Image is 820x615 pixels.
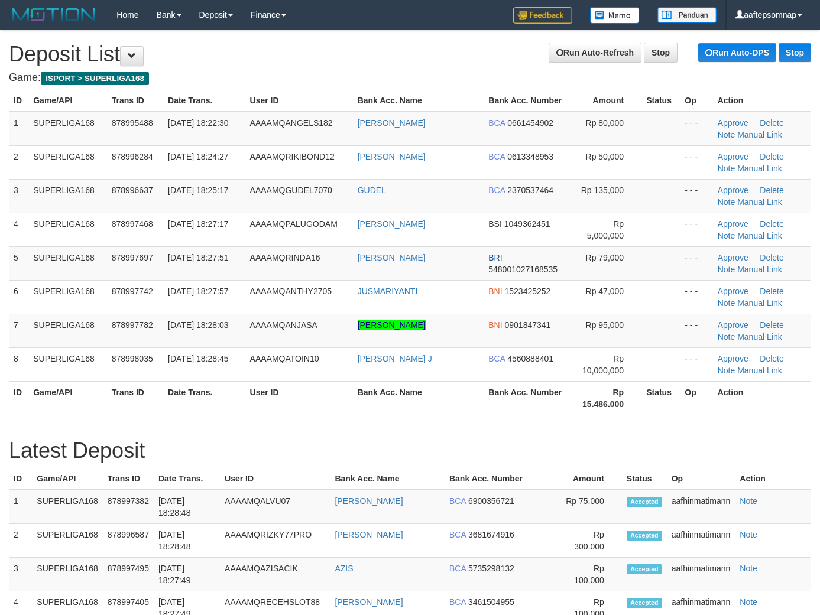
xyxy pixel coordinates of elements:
[28,314,106,347] td: SUPERLIGA168
[558,468,622,490] th: Amount
[586,287,624,296] span: Rp 47,000
[627,497,662,507] span: Accepted
[112,320,153,330] span: 878997782
[112,219,153,229] span: 878997468
[718,354,748,363] a: Approve
[250,287,332,296] span: AAAAMQANTHY2705
[107,90,163,112] th: Trans ID
[9,558,32,591] td: 3
[740,597,757,607] a: Note
[641,90,680,112] th: Status
[220,524,330,558] td: AAAAMQRIZKY77PRO
[449,530,466,539] span: BCA
[737,366,782,375] a: Manual Link
[103,524,154,558] td: 878996587
[627,564,662,574] span: Accepted
[103,558,154,591] td: 878997495
[112,253,153,262] span: 878997697
[667,524,735,558] td: aafhinmatimann
[680,314,712,347] td: - - -
[220,490,330,524] td: AAAAMQALVU07
[353,90,484,112] th: Bank Acc. Name
[737,265,782,274] a: Manual Link
[558,524,622,558] td: Rp 300,000
[760,253,783,262] a: Delete
[112,354,153,363] span: 878998035
[220,558,330,591] td: AAAAMQAZISACIK
[330,468,445,490] th: Bank Acc. Name
[28,213,106,246] td: SUPERLIGA168
[335,496,403,506] a: [PERSON_NAME]
[760,320,783,330] a: Delete
[760,186,783,195] a: Delete
[335,597,403,607] a: [PERSON_NAME]
[718,320,748,330] a: Approve
[28,381,106,415] th: Game/API
[558,490,622,524] td: Rp 75,000
[698,43,776,62] a: Run Auto-DPS
[644,43,678,63] a: Stop
[28,112,106,146] td: SUPERLIGA168
[718,287,748,296] a: Approve
[680,280,712,314] td: - - -
[680,179,712,213] td: - - -
[737,197,782,207] a: Manual Link
[507,118,553,128] span: 0661454902
[9,6,99,24] img: MOTION_logo.png
[488,265,558,274] span: 548001027168535
[735,468,811,490] th: Action
[627,598,662,608] span: Accepted
[680,145,712,179] td: - - -
[718,298,735,308] a: Note
[154,490,220,524] td: [DATE] 18:28:48
[667,558,735,591] td: aafhinmatimann
[9,145,28,179] td: 2
[488,354,505,363] span: BCA
[680,213,712,246] td: - - -
[168,219,228,229] span: [DATE] 18:27:17
[445,468,558,490] th: Bank Acc. Number
[760,152,783,161] a: Delete
[9,468,32,490] th: ID
[581,186,624,195] span: Rp 135,000
[9,381,28,415] th: ID
[622,468,667,490] th: Status
[740,564,757,573] a: Note
[586,152,624,161] span: Rp 50,000
[168,118,228,128] span: [DATE] 18:22:30
[488,152,505,161] span: BCA
[507,152,553,161] span: 0613348953
[358,253,426,262] a: [PERSON_NAME]
[154,558,220,591] td: [DATE] 18:27:49
[680,347,712,381] td: - - -
[28,90,106,112] th: Game/API
[718,186,748,195] a: Approve
[760,219,783,229] a: Delete
[713,90,811,112] th: Action
[32,558,103,591] td: SUPERLIGA168
[488,118,505,128] span: BCA
[9,439,811,463] h1: Latest Deposit
[488,219,502,229] span: BSI
[9,90,28,112] th: ID
[250,186,332,195] span: AAAAMQGUDEL7070
[513,7,572,24] img: Feedback.jpg
[468,530,514,539] span: 3681674916
[505,287,551,296] span: 1523425252
[627,531,662,541] span: Accepted
[28,280,106,314] td: SUPERLIGA168
[740,496,757,506] a: Note
[737,164,782,173] a: Manual Link
[9,490,32,524] td: 1
[112,152,153,161] span: 878996284
[484,381,571,415] th: Bank Acc. Number
[488,287,502,296] span: BNI
[504,219,550,229] span: 1049362451
[250,219,338,229] span: AAAAMQPALUGODAM
[760,287,783,296] a: Delete
[718,118,748,128] a: Approve
[760,354,783,363] a: Delete
[680,112,712,146] td: - - -
[449,597,466,607] span: BCA
[9,72,811,84] h4: Game:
